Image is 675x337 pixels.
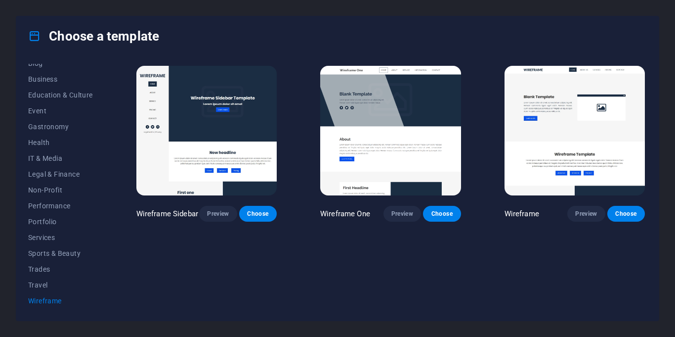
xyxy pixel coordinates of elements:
button: Preview [567,206,605,222]
button: Travel [28,277,93,293]
img: Wireframe One [320,66,461,195]
span: Gastronomy [28,123,93,131]
button: Education & Culture [28,87,93,103]
button: Wireframe [28,293,93,309]
span: Sports & Beauty [28,249,93,257]
img: Wireframe [505,66,645,195]
span: Event [28,107,93,115]
span: Choose [247,210,269,218]
span: Preview [391,210,413,218]
button: Preview [383,206,421,222]
span: Choose [615,210,637,218]
button: Choose [607,206,645,222]
span: Performance [28,202,93,210]
span: Services [28,234,93,241]
h4: Choose a template [28,28,159,44]
p: Wireframe [505,209,539,219]
button: Non-Profit [28,182,93,198]
button: Health [28,135,93,150]
span: Education & Culture [28,91,93,99]
button: Trades [28,261,93,277]
button: IT & Media [28,150,93,166]
span: Health [28,139,93,146]
button: Choose [423,206,461,222]
span: Business [28,75,93,83]
span: Travel [28,281,93,289]
p: Wireframe Sidebar [136,209,198,219]
span: Wireframe [28,297,93,305]
span: Choose [431,210,453,218]
button: Services [28,230,93,245]
button: Event [28,103,93,119]
button: Business [28,71,93,87]
button: Gastronomy [28,119,93,135]
span: Trades [28,265,93,273]
p: Wireframe One [320,209,370,219]
img: Wireframe Sidebar [136,66,277,195]
button: Legal & Finance [28,166,93,182]
button: Portfolio [28,214,93,230]
span: Non-Profit [28,186,93,194]
span: Preview [575,210,597,218]
span: Portfolio [28,218,93,226]
span: Legal & Finance [28,170,93,178]
span: Preview [207,210,229,218]
button: Sports & Beauty [28,245,93,261]
button: Choose [239,206,277,222]
span: IT & Media [28,154,93,162]
button: Performance [28,198,93,214]
button: Preview [199,206,237,222]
